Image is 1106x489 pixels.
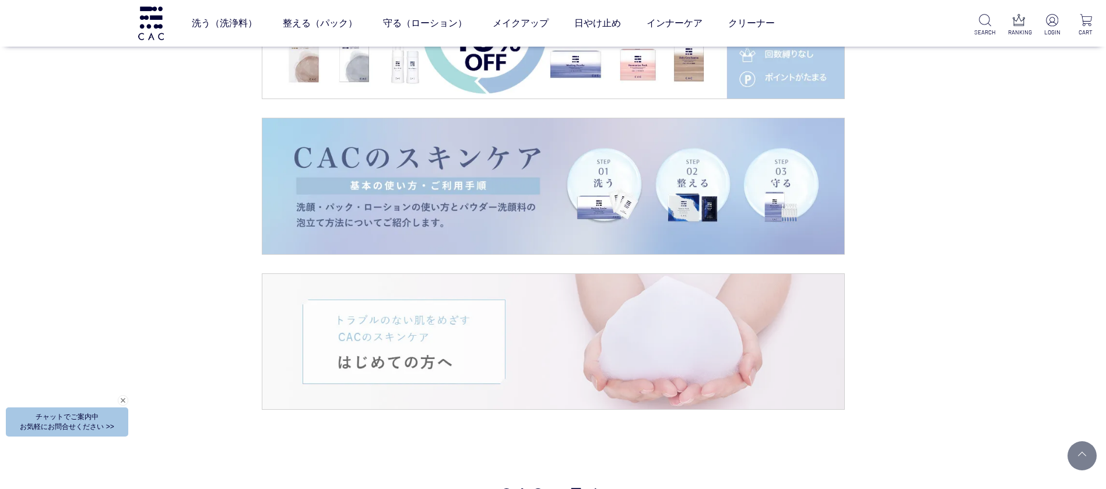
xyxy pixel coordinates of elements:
[262,118,844,254] a: CACの使い方CACの使い方
[728,7,775,40] a: クリーナー
[1008,28,1030,37] p: RANKING
[262,118,844,254] img: CACの使い方
[493,7,549,40] a: メイクアップ
[1075,14,1097,37] a: CART
[283,7,357,40] a: 整える（パック）
[1041,14,1063,37] a: LOGIN
[383,7,467,40] a: 守る（ローション）
[262,274,844,410] img: はじめての方へ
[192,7,257,40] a: 洗う（洗浄料）
[574,7,621,40] a: 日やけ止め
[136,6,166,40] img: logo
[262,274,844,410] a: はじめての方へはじめての方へ
[974,14,996,37] a: SEARCH
[1041,28,1063,37] p: LOGIN
[1075,28,1097,37] p: CART
[974,28,996,37] p: SEARCH
[1008,14,1030,37] a: RANKING
[647,7,703,40] a: インナーケア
